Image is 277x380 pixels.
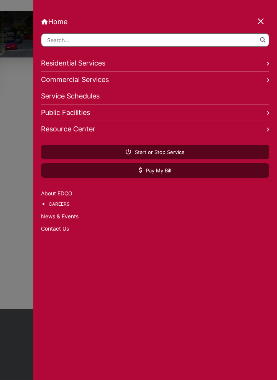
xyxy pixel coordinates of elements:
[41,33,269,47] input: Search
[41,55,269,72] a: Residential Services
[41,189,269,198] a: About EDCO
[41,88,269,105] a: Service Schedules
[41,72,269,88] a: Commercial Services
[41,121,269,137] a: Resource Center
[41,212,269,221] a: News & Events
[41,224,269,233] a: Contact Us
[126,149,185,156] span: Start or Stop Service
[41,105,269,121] a: Public Facilities
[41,145,269,159] a: Start or Stop Service
[41,163,269,178] a: Pay My Bill
[49,200,269,208] a: Careers
[41,18,269,26] a: Home
[139,167,171,174] span: Pay My Bill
